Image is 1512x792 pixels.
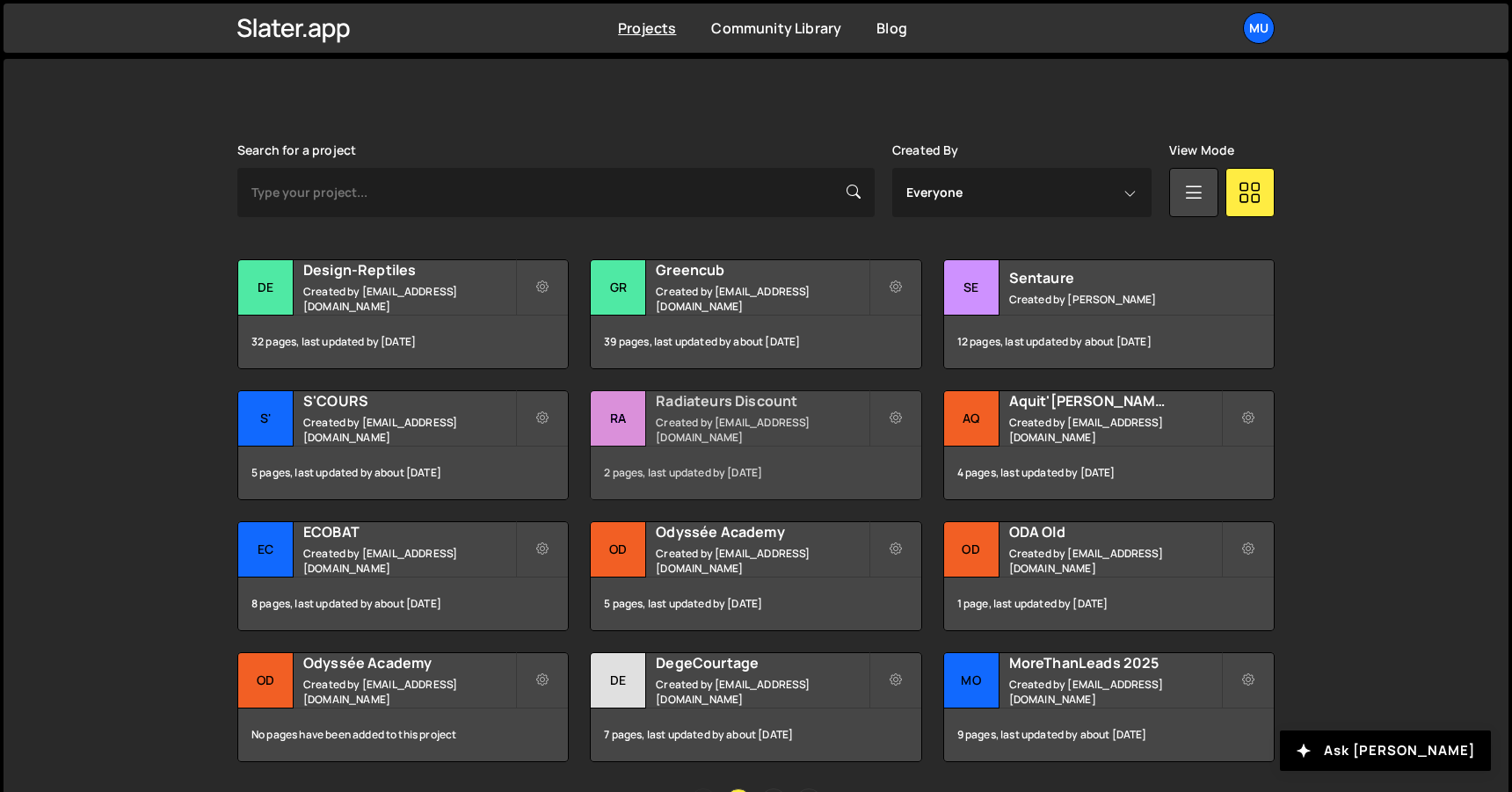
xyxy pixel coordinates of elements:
h2: ECOBAT [303,522,515,541]
a: Mu [1243,12,1275,44]
small: Created by [EMAIL_ADDRESS][DOMAIN_NAME] [1009,677,1221,707]
small: Created by [EMAIL_ADDRESS][DOMAIN_NAME] [303,546,515,576]
h2: MoreThanLeads 2025 [1009,653,1221,672]
div: Od [238,653,294,708]
a: Od Odyssée Academy Created by [EMAIL_ADDRESS][DOMAIN_NAME] 5 pages, last updated by [DATE] [590,521,921,631]
h2: Design-Reptiles [303,260,515,280]
h2: Odyssée Academy [303,653,515,672]
div: 5 pages, last updated by [DATE] [591,578,920,630]
div: 7 pages, last updated by about [DATE] [591,708,920,761]
div: Ra [591,391,646,447]
small: Created by [EMAIL_ADDRESS][DOMAIN_NAME] [656,677,868,707]
a: EC ECOBAT Created by [EMAIL_ADDRESS][DOMAIN_NAME] 8 pages, last updated by about [DATE] [237,521,569,631]
div: 5 pages, last updated by about [DATE] [238,447,568,499]
small: Created by [EMAIL_ADDRESS][DOMAIN_NAME] [1009,415,1221,445]
a: Se Sentaure Created by [PERSON_NAME] 12 pages, last updated by about [DATE] [943,259,1275,369]
h2: Sentaure [1009,268,1221,287]
h2: ODA Old [1009,522,1221,541]
div: 12 pages, last updated by about [DATE] [944,316,1274,368]
div: 4 pages, last updated by [DATE] [944,447,1274,499]
div: EC [238,522,294,578]
a: Ra Radiateurs Discount Created by [EMAIL_ADDRESS][DOMAIN_NAME] 2 pages, last updated by [DATE] [590,390,921,500]
a: Gr Greencub Created by [EMAIL_ADDRESS][DOMAIN_NAME] 39 pages, last updated by about [DATE] [590,259,921,369]
div: De [591,653,646,708]
a: Community Library [711,18,841,38]
div: Aq [944,391,1000,447]
a: De Design-Reptiles Created by [EMAIL_ADDRESS][DOMAIN_NAME] 32 pages, last updated by [DATE] [237,259,569,369]
label: Created By [892,143,959,157]
small: Created by [EMAIL_ADDRESS][DOMAIN_NAME] [303,415,515,445]
a: De DegeCourtage Created by [EMAIL_ADDRESS][DOMAIN_NAME] 7 pages, last updated by about [DATE] [590,652,921,762]
div: S' [238,391,294,447]
a: OD ODA Old Created by [EMAIL_ADDRESS][DOMAIN_NAME] 1 page, last updated by [DATE] [943,521,1275,631]
div: 9 pages, last updated by about [DATE] [944,708,1274,761]
input: Type your project... [237,168,875,217]
div: 32 pages, last updated by [DATE] [238,316,568,368]
button: Ask [PERSON_NAME] [1280,730,1491,771]
div: 2 pages, last updated by [DATE] [591,447,920,499]
div: Gr [591,260,646,316]
small: Created by [EMAIL_ADDRESS][DOMAIN_NAME] [656,546,868,576]
div: Mo [944,653,1000,708]
a: Blog [876,18,907,38]
small: Created by [PERSON_NAME] [1009,292,1221,307]
small: Created by [EMAIL_ADDRESS][DOMAIN_NAME] [303,284,515,314]
div: 39 pages, last updated by about [DATE] [591,316,920,368]
div: 8 pages, last updated by about [DATE] [238,578,568,630]
small: Created by [EMAIL_ADDRESS][DOMAIN_NAME] [303,677,515,707]
a: Mo MoreThanLeads 2025 Created by [EMAIL_ADDRESS][DOMAIN_NAME] 9 pages, last updated by about [DATE] [943,652,1275,762]
h2: Odyssée Academy [656,522,868,541]
label: View Mode [1169,143,1234,157]
h2: Aquit'[PERSON_NAME] [1009,391,1221,411]
small: Created by [EMAIL_ADDRESS][DOMAIN_NAME] [656,284,868,314]
a: Aq Aquit'[PERSON_NAME] Created by [EMAIL_ADDRESS][DOMAIN_NAME] 4 pages, last updated by [DATE] [943,390,1275,500]
div: De [238,260,294,316]
div: 1 page, last updated by [DATE] [944,578,1274,630]
h2: S'COURS [303,391,515,411]
h2: Greencub [656,260,868,280]
h2: Radiateurs Discount [656,391,868,411]
div: Od [591,522,646,578]
a: Od Odyssée Academy Created by [EMAIL_ADDRESS][DOMAIN_NAME] No pages have been added to this project [237,652,569,762]
div: Se [944,260,1000,316]
h2: DegeCourtage [656,653,868,672]
div: OD [944,522,1000,578]
div: No pages have been added to this project [238,708,568,761]
label: Search for a project [237,143,356,157]
small: Created by [EMAIL_ADDRESS][DOMAIN_NAME] [1009,546,1221,576]
a: S' S'COURS Created by [EMAIL_ADDRESS][DOMAIN_NAME] 5 pages, last updated by about [DATE] [237,390,569,500]
a: Projects [618,18,676,38]
small: Created by [EMAIL_ADDRESS][DOMAIN_NAME] [656,415,868,445]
